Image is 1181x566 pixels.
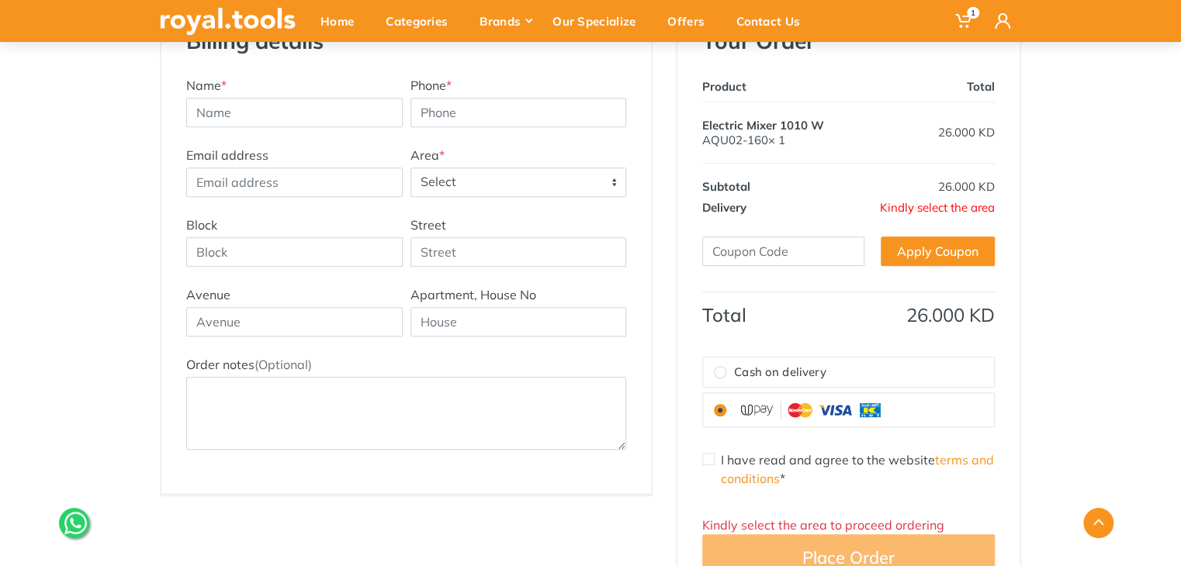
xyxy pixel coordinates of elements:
label: Order notes [186,355,312,374]
td: 26.000 KD [880,163,995,197]
div: Offers [656,5,726,37]
label: Street [410,216,446,234]
label: Phone [410,76,452,95]
h3: Your Order [702,28,995,54]
div: Our Specialize [542,5,656,37]
th: Product [702,76,880,102]
a: Apply Coupon [881,236,995,266]
label: Name [186,76,227,95]
label: Block [186,216,217,234]
input: Block [186,237,403,267]
label: Area [410,146,445,164]
span: 26.000 KD [906,303,995,326]
th: Delivery [702,197,880,218]
input: Avenue [186,307,403,336]
span: 1 [967,7,979,19]
div: 26.000 KD [880,125,995,140]
span: Kindly select the area [880,200,995,215]
span: Electric Mixer 1010 W [702,118,824,133]
div: Categories [375,5,469,37]
input: Street [410,237,627,267]
span: Cash on delivery [734,364,826,381]
h3: Billing details [182,28,407,54]
input: Email address [186,167,403,197]
label: Apartment, House No [410,285,536,304]
input: House [410,307,627,336]
label: I have read and agree to the website * [721,450,995,488]
div: Contact Us [726,5,821,37]
img: upay.png [734,399,889,420]
input: Name [186,98,403,127]
td: AQU02-160× 1 [702,102,880,163]
div: Home [310,5,375,37]
input: Phone [410,98,627,127]
th: Total [880,76,995,102]
span: Select [411,168,626,196]
span: (Optional) [255,357,312,372]
span: Select [410,167,627,197]
th: Subtotal [702,163,880,197]
th: Total [702,292,880,326]
label: Email address [186,146,268,164]
div: Brands [469,5,542,37]
input: Coupon Code [702,236,864,266]
label: Avenue [186,285,230,304]
img: royal.tools Logo [160,8,296,35]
